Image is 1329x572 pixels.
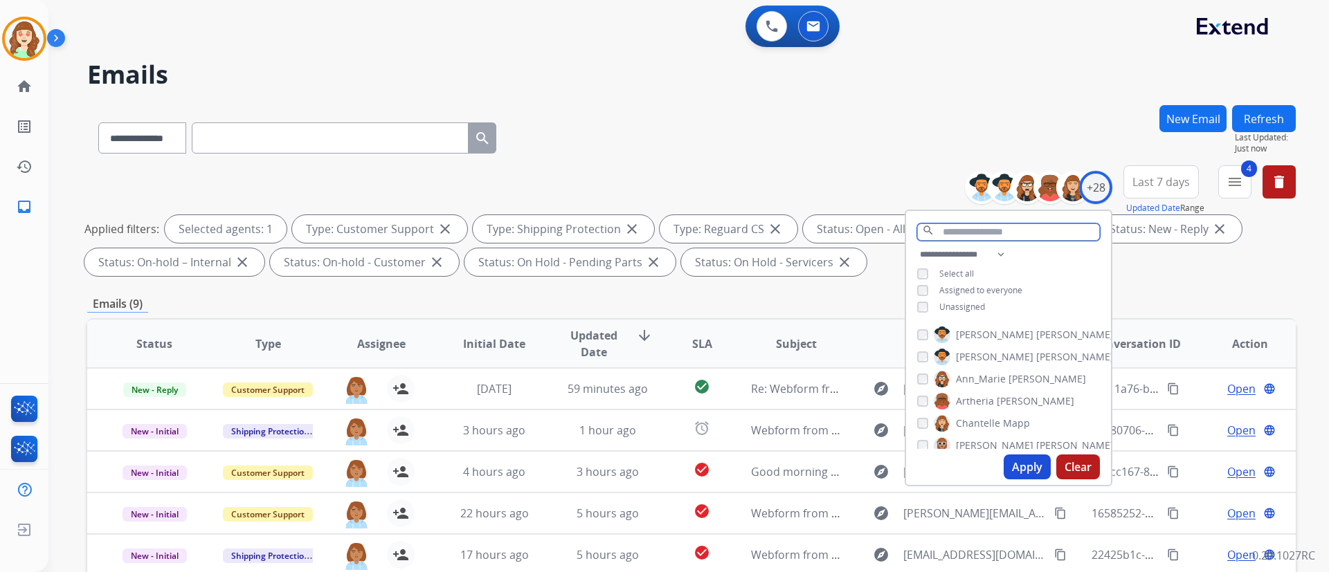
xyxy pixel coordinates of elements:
span: Status [136,335,172,352]
span: Conversation ID [1092,335,1181,352]
span: [EMAIL_ADDRESS][DOMAIN_NAME] [903,546,1046,563]
span: Type [255,335,281,352]
span: Open [1227,463,1256,480]
mat-icon: home [16,78,33,95]
span: 22425b1c-90e0-4799-8a27-53d7a285ee16 [1092,547,1305,562]
span: New - Initial [123,424,187,439]
img: avatar [5,19,44,58]
span: [PERSON_NAME] [1036,328,1114,342]
mat-icon: person_add [392,422,409,439]
span: Chantelle [956,416,1000,430]
span: 3 hours ago [463,423,525,438]
span: Updated Date [563,327,626,360]
span: [PERSON_NAME] [956,439,1033,452]
button: Updated Date [1126,203,1180,214]
span: Select all [939,268,974,279]
span: Webform from [EMAIL_ADDRESS][DOMAIN_NAME] on [DATE] [751,547,1065,562]
span: [PERSON_NAME][EMAIL_ADDRESS][DOMAIN_NAME] [903,505,1046,522]
span: New - Reply [123,382,186,397]
span: 59 minutes ago [568,381,648,396]
span: [MEDICAL_DATA][EMAIL_ADDRESS][DOMAIN_NAME] [903,380,1046,397]
mat-icon: close [645,254,662,270]
span: Shipping Protection [223,424,318,439]
div: Status: New - Reply [1096,215,1242,243]
span: Webform from [EMAIL_ADDRESS][DOMAIN_NAME] on [DATE] [751,423,1065,438]
mat-icon: explore [873,422,889,439]
span: Open [1227,505,1256,522]
mat-icon: search [474,130,491,147]
mat-icon: close [624,221,640,237]
button: 4 [1218,165,1251,199]
div: +28 [1079,171,1112,204]
button: New Email [1159,105,1227,132]
span: 16585252-12ad-4826-8374-141ac459b586 [1092,506,1305,521]
mat-icon: close [234,254,251,270]
span: 5 hours ago [577,506,639,521]
span: Ann_Marie [956,372,1006,386]
mat-icon: content_copy [1054,507,1067,519]
span: Just now [1235,143,1296,154]
mat-icon: content_copy [1167,548,1179,561]
mat-icon: explore [873,505,889,522]
span: Re: Webform from [MEDICAL_DATA][EMAIL_ADDRESS][DOMAIN_NAME] on [DATE] [751,381,1170,396]
span: [EMAIL_ADDRESS][DOMAIN_NAME] [903,422,1046,439]
div: Status: Open - All [803,215,939,243]
mat-icon: inbox [16,199,33,215]
mat-icon: language [1263,424,1276,436]
img: agent-avatar [343,541,370,570]
span: Webform from [PERSON_NAME][EMAIL_ADDRESS][DOMAIN_NAME] on [DATE] [751,506,1150,521]
span: 4 hours ago [463,464,525,479]
mat-icon: explore [873,463,889,480]
mat-icon: person_add [392,546,409,563]
span: 5 hours ago [577,547,639,562]
mat-icon: content_copy [1167,465,1179,478]
h2: Emails [87,61,1296,89]
mat-icon: language [1263,507,1276,519]
span: [EMAIL_ADDRESS][DOMAIN_NAME] [903,463,1046,480]
mat-icon: check_circle [694,544,710,561]
span: [PERSON_NAME] [1036,350,1114,364]
mat-icon: list_alt [16,118,33,135]
p: Emails (9) [87,295,148,313]
span: [PERSON_NAME] [997,394,1074,408]
mat-icon: close [767,221,784,237]
div: Type: Shipping Protection [473,215,654,243]
div: Type: Reguard CS [660,215,797,243]
mat-icon: close [1211,221,1228,237]
span: [PERSON_NAME] [1009,372,1086,386]
p: Applied filters: [84,221,159,237]
mat-icon: close [836,254,853,270]
span: [DATE] [477,381,512,396]
span: [PERSON_NAME] [1036,439,1114,452]
span: Customer Support [223,507,313,522]
span: Customer Support [223,382,313,397]
button: Apply [1004,454,1051,479]
img: agent-avatar [343,458,370,487]
mat-icon: history [16,158,33,175]
span: Customer Support [223,465,313,480]
mat-icon: content_copy [1167,382,1179,395]
span: Mapp [1003,416,1030,430]
img: agent-avatar [343,416,370,445]
mat-icon: language [1263,465,1276,478]
span: [PERSON_NAME] [956,350,1033,364]
mat-icon: menu [1227,174,1243,190]
span: Open [1227,422,1256,439]
span: Open [1227,546,1256,563]
img: agent-avatar [343,499,370,528]
mat-icon: arrow_downward [636,327,653,344]
mat-icon: search [922,224,934,237]
div: Status: On-hold – Internal [84,248,264,276]
span: Open [1227,380,1256,397]
mat-icon: person_add [392,505,409,522]
span: Assigned to everyone [939,284,1022,296]
mat-icon: explore [873,546,889,563]
span: 4 [1241,160,1257,177]
span: 1 hour ago [579,423,636,438]
span: Artheria [956,394,994,408]
span: Assignee [357,335,406,352]
span: Unassigned [939,301,985,313]
mat-icon: check_circle [694,378,710,395]
span: SLA [692,335,712,352]
mat-icon: person_add [392,380,409,397]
